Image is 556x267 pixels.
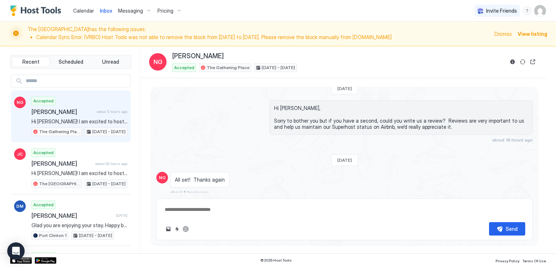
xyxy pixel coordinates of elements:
[33,98,54,104] span: Accepted
[33,149,54,156] span: Accepted
[17,151,23,157] span: JC
[59,59,83,65] span: Scheduled
[91,57,130,67] button: Unread
[116,213,127,218] span: [DATE]
[274,105,528,130] span: Hi [PERSON_NAME], Sorry to bother you but if you have a second, could you write us a review? Revi...
[10,257,32,264] a: App Store
[39,232,67,239] span: Port Clinton 1
[173,225,181,233] button: Quick reply
[496,259,519,263] span: Privacy Policy
[100,7,112,14] a: Inbox
[262,64,295,71] span: [DATE] - [DATE]
[31,222,127,229] span: Glad you are enjoying your stay. Happy birthday to your son!
[174,64,194,71] span: Accepted
[181,225,190,233] button: ChatGPT Auto Reply
[10,5,64,16] a: Host Tools Logo
[39,128,80,135] span: The Gathering Place
[7,242,25,260] div: Open Intercom Messenger
[508,58,517,66] button: Reservation information
[28,26,490,42] span: The [GEOGRAPHIC_DATA] has the following issues:
[33,202,54,208] span: Accepted
[522,257,546,264] a: Terms Of Use
[35,257,56,264] a: Google Play Store
[518,30,547,38] div: View listing
[522,259,546,263] span: Terms Of Use
[95,161,127,166] span: about 20 hours ago
[100,8,112,14] span: Inbox
[492,137,533,143] span: about 18 hours ago
[36,34,490,41] li: Calendar Sync Error: (VRBO) Host Tools was not able to remove the block from [DATE] to [DATE]. Pl...
[23,75,130,87] input: Input Field
[73,8,94,14] span: Calendar
[97,109,127,114] span: about 5 hours ago
[207,64,249,71] span: The Gathering Place
[31,108,94,115] span: [PERSON_NAME]
[172,52,224,60] span: [PERSON_NAME]
[506,225,518,233] div: Send
[528,58,537,66] button: Open reservation
[157,8,173,14] span: Pricing
[523,7,531,15] div: menu
[337,157,352,163] span: [DATE]
[31,212,113,219] span: [PERSON_NAME]
[31,170,127,177] span: Hi [PERSON_NAME]! I am excited to host you at The [GEOGRAPHIC_DATA]! LOCATION: [STREET_ADDRESS] K...
[118,8,143,14] span: Messaging
[17,99,24,106] span: NG
[79,232,112,239] span: [DATE] - [DATE]
[496,257,519,264] a: Privacy Policy
[102,59,119,65] span: Unread
[489,222,525,236] button: Send
[31,160,92,167] span: [PERSON_NAME]
[159,174,166,181] span: NG
[73,7,94,14] a: Calendar
[92,181,126,187] span: [DATE] - [DATE]
[52,57,90,67] button: Scheduled
[10,55,131,69] div: tab-group
[494,30,512,38] div: Dismiss
[12,57,50,67] button: Recent
[22,59,39,65] span: Recent
[518,58,527,66] button: Sync reservation
[170,190,209,195] span: about 5 hours ago
[31,118,127,125] span: Hi [PERSON_NAME]! I am excited to host you at The Gathering Place! LOCATION: [STREET_ADDRESS] KEY...
[39,181,80,187] span: The [GEOGRAPHIC_DATA]
[175,177,225,183] span: All set! Thanks again
[153,58,163,66] span: NG
[337,86,352,91] span: [DATE]
[92,128,126,135] span: [DATE] - [DATE]
[534,5,546,17] div: User profile
[260,258,292,263] span: © 2025 Host Tools
[16,203,24,209] span: DM
[486,8,517,14] span: Invite Friends
[164,225,173,233] button: Upload image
